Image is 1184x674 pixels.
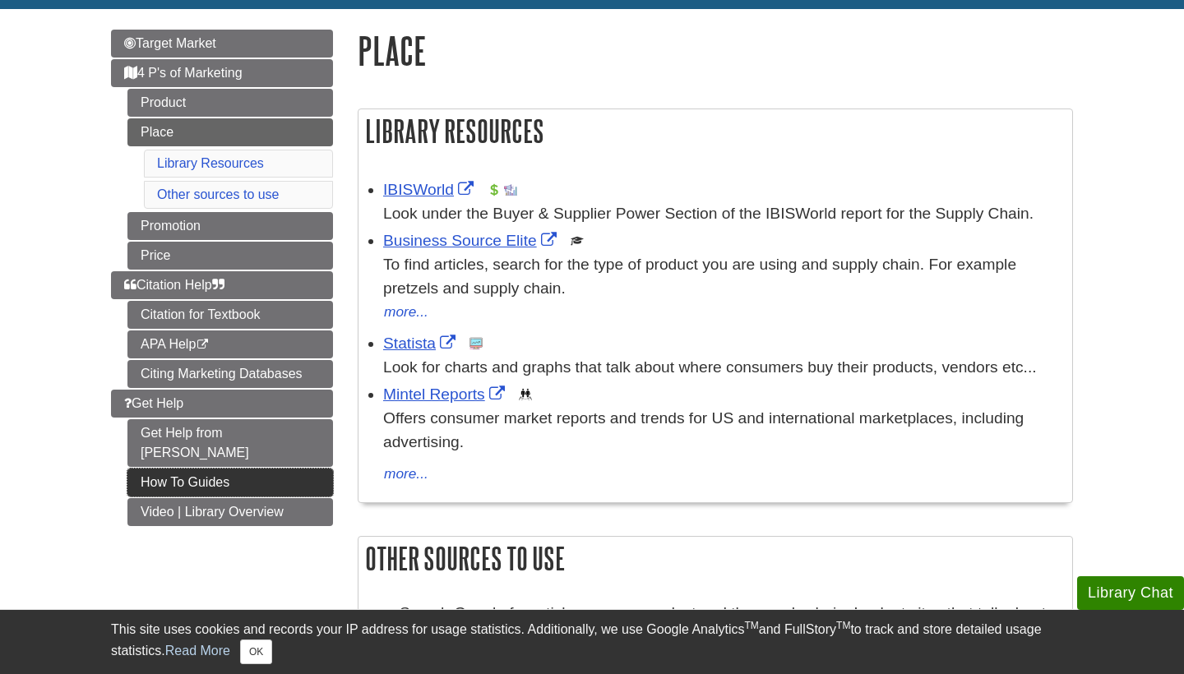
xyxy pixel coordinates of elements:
a: Read More [165,644,230,658]
a: Place [127,118,333,146]
div: Look for charts and graphs that talk about where consumers buy their products, vendors etc... [383,356,1064,380]
img: Demographics [519,388,532,401]
h2: Library Resources [358,109,1072,153]
a: Get Help from [PERSON_NAME] [127,419,333,467]
a: Library Resources [157,156,264,170]
a: Target Market [111,30,333,58]
span: Get Help [124,396,183,410]
a: Other sources to use [157,187,280,201]
p: Offers consumer market reports and trends for US and international marketplaces, including advert... [383,407,1064,455]
a: Product [127,89,333,117]
button: more... [383,301,429,324]
a: Link opens in new window [383,181,478,198]
a: Citing Marketing Databases [127,360,333,388]
a: Get Help [111,390,333,418]
a: Promotion [127,212,333,240]
span: Target Market [124,36,216,50]
img: Industry Report [504,183,517,196]
img: Statistics [469,337,483,350]
a: How To Guides [127,469,333,496]
h1: Place [358,30,1073,72]
li: Search Google for articles on your product and the supply chain. Look at sites that talk about pr... [400,602,1064,649]
a: APA Help [127,330,333,358]
span: 4 P's of Marketing [124,66,243,80]
div: Look under the Buyer & Supplier Power Section of the IBISWorld report for the Supply Chain. [383,202,1064,226]
a: Link opens in new window [383,335,460,352]
a: Citation Help [111,271,333,299]
h2: Other sources to use [358,537,1072,580]
i: This link opens in a new window [196,339,210,350]
button: Library Chat [1077,576,1184,610]
button: Close [240,639,272,664]
button: more... [383,463,429,486]
img: Scholarly or Peer Reviewed [571,234,584,247]
a: Link opens in new window [383,232,561,249]
div: To find articles, search for the type of product you are using and supply chain. For example pret... [383,253,1064,301]
a: Video | Library Overview [127,498,333,526]
span: Citation Help [124,278,224,292]
a: Price [127,242,333,270]
sup: TM [744,620,758,631]
img: Financial Report [488,183,501,196]
div: Guide Page Menu [111,30,333,526]
a: Citation for Textbook [127,301,333,329]
sup: TM [836,620,850,631]
a: Link opens in new window [383,385,509,403]
a: 4 P's of Marketing [111,59,333,87]
div: This site uses cookies and records your IP address for usage statistics. Additionally, we use Goo... [111,620,1073,664]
